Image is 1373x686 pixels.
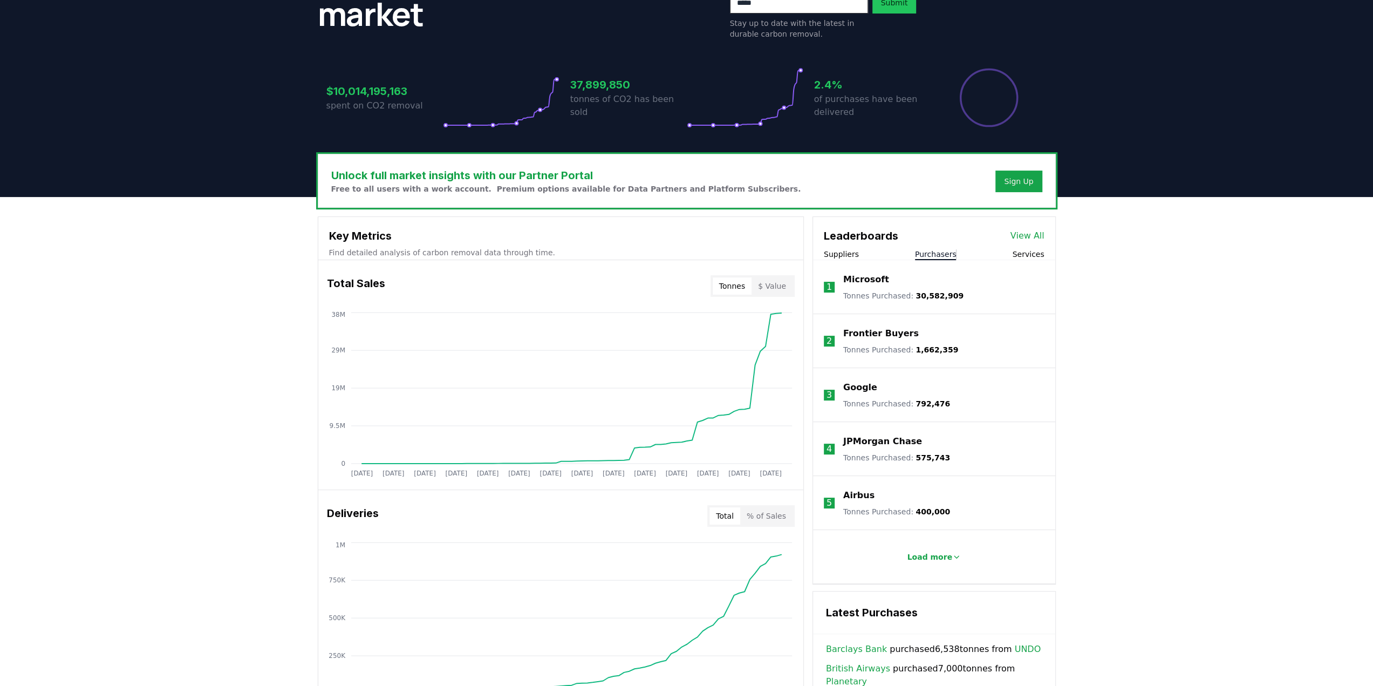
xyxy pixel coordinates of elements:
[329,614,346,622] tspan: 500K
[331,347,345,354] tspan: 29M
[814,93,931,119] p: of purchases have been delivered
[814,77,931,93] h3: 2.4%
[907,552,952,562] p: Load more
[826,643,1041,656] span: purchased 6,538 tonnes from
[697,470,719,477] tspan: [DATE]
[1012,249,1044,260] button: Services
[915,249,957,260] button: Purchasers
[508,470,530,477] tspan: [DATE]
[995,171,1042,192] button: Sign Up
[327,275,385,297] h3: Total Sales
[826,497,832,510] p: 5
[603,470,625,477] tspan: [DATE]
[843,398,950,409] p: Tonnes Purchased :
[843,435,922,448] a: JPMorgan Chase
[1004,176,1033,187] a: Sign Up
[571,470,593,477] tspan: [DATE]
[843,327,919,340] a: Frontier Buyers
[916,345,958,354] span: 1,662,359
[570,93,687,119] p: tonnes of CO2 has been sold
[826,281,832,294] p: 1
[331,167,801,184] h3: Unlock full market insights with our Partner Portal
[329,576,346,584] tspan: 750K
[335,541,345,548] tspan: 1M
[331,384,345,392] tspan: 19M
[959,67,1019,128] div: Percentage of sales delivered
[843,489,875,502] a: Airbus
[843,344,958,355] p: Tonnes Purchased :
[327,505,379,527] h3: Deliveries
[326,83,443,99] h3: $10,014,195,163
[843,506,950,517] p: Tonnes Purchased :
[843,290,964,301] p: Tonnes Purchased :
[740,507,793,525] button: % of Sales
[331,184,801,194] p: Free to all users with a work account. Premium options available for Data Partners and Platform S...
[826,643,887,656] a: Barclays Bank
[752,277,793,295] button: $ Value
[916,399,950,408] span: 792,476
[570,77,687,93] h3: 37,899,850
[1010,229,1044,242] a: View All
[826,389,832,402] p: 3
[382,470,404,477] tspan: [DATE]
[665,470,687,477] tspan: [DATE]
[445,470,467,477] tspan: [DATE]
[414,470,436,477] tspan: [DATE]
[1014,643,1041,656] a: UNDO
[824,228,898,244] h3: Leaderboards
[916,507,950,516] span: 400,000
[329,652,346,660] tspan: 250K
[476,470,498,477] tspan: [DATE]
[634,470,656,477] tspan: [DATE]
[329,247,793,258] p: Find detailed analysis of carbon removal data through time.
[351,470,373,477] tspan: [DATE]
[713,277,752,295] button: Tonnes
[843,381,877,394] a: Google
[331,311,345,318] tspan: 38M
[826,443,832,456] p: 4
[730,18,868,39] p: Stay up to date with the latest in durable carbon removal.
[341,460,345,467] tspan: 0
[329,422,345,430] tspan: 9.5M
[728,470,750,477] tspan: [DATE]
[916,291,964,300] span: 30,582,909
[709,507,740,525] button: Total
[916,453,950,462] span: 575,743
[843,452,950,463] p: Tonnes Purchased :
[329,228,793,244] h3: Key Metrics
[824,249,859,260] button: Suppliers
[898,546,969,568] button: Load more
[826,605,1042,621] h3: Latest Purchases
[826,335,832,348] p: 2
[843,273,889,286] a: Microsoft
[539,470,562,477] tspan: [DATE]
[826,662,890,675] a: British Airways
[326,99,443,112] p: spent on CO2 removal
[760,470,782,477] tspan: [DATE]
